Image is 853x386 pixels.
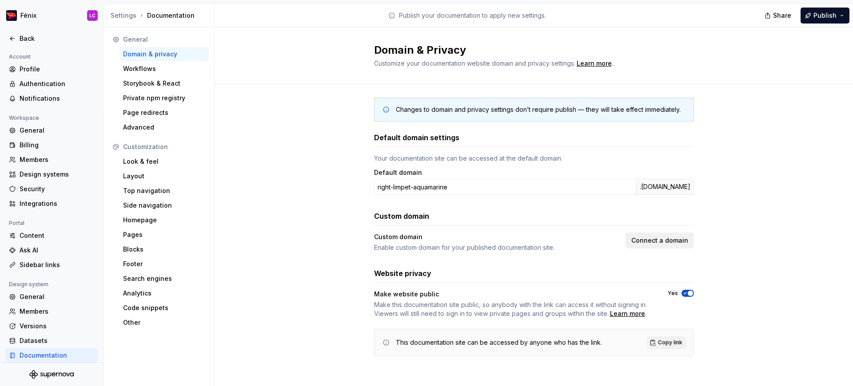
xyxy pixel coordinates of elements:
div: Profile [20,65,94,74]
div: General [20,126,94,135]
a: Analytics [120,286,209,300]
div: Layout [123,172,205,181]
div: Look & feel [123,157,205,166]
div: Integrations [20,199,94,208]
a: Ask AI [5,243,98,257]
div: Storybook & React [123,79,205,88]
a: Blocks [120,242,209,256]
a: Look & feel [120,154,209,169]
div: Documentation [111,11,211,20]
a: Top navigation [120,184,209,198]
a: Code snippets [120,301,209,315]
div: Account [5,51,34,62]
button: Settings [111,11,136,20]
a: Side navigation [120,198,209,213]
label: Yes [668,290,678,297]
div: Blocks [123,245,205,254]
a: Design systems [5,167,98,181]
div: Analytics [123,289,205,298]
div: Make website public [374,290,652,299]
span: . [575,60,613,67]
label: Default domain [374,168,422,177]
div: Changes to domain and privacy settings don’t require publish — they will take effect immediately. [396,105,681,114]
div: Your documentation site can be accessed at the default domain. [374,154,694,163]
a: Integrations [5,197,98,211]
div: Billing [20,141,94,150]
div: Customization [123,142,205,151]
div: Private npm registry [123,94,205,102]
button: Publish [801,8,849,24]
span: Publish [813,11,837,20]
div: Page redirects [123,108,205,117]
div: Advanced [123,123,205,132]
div: Homepage [123,216,205,225]
div: Datasets [20,336,94,345]
span: Make this documentation site public, so anybody with the link can access it without signing in. V... [374,301,647,317]
button: Share [760,8,797,24]
div: Other [123,318,205,327]
span: Customize your documentation website domain and privacy settings. [374,59,575,67]
div: Content [20,231,94,240]
a: Search engines [120,272,209,286]
div: This documentation site can be accessed by anyone who has the link. [396,338,602,347]
div: Design systems [20,170,94,179]
div: Design system [5,279,52,290]
a: Pages [120,228,209,242]
a: Learn more [610,309,645,318]
h3: Custom domain [374,211,429,221]
button: FénixLC [2,6,101,25]
a: Page redirects [120,106,209,120]
a: Layout [120,169,209,183]
div: Security [20,185,94,193]
a: Documentation [5,348,98,362]
a: Homepage [120,213,209,227]
a: Storybook & React [120,76,209,91]
a: Authentication [5,77,98,91]
div: Fénix [20,11,36,20]
a: General [5,290,98,304]
div: General [123,35,205,44]
svg: Supernova Logo [29,370,74,379]
a: Other [120,315,209,330]
img: c22002f0-c20a-4db5-8808-0be8483c155a.png [6,10,17,21]
div: Domain & privacy [123,50,205,59]
a: General [5,123,98,138]
a: Profile [5,62,98,76]
div: Authentication [20,79,94,88]
p: Publish your documentation to apply new settings. [399,11,546,20]
div: Notifications [20,94,94,103]
div: Code snippets [123,303,205,312]
a: Notifications [5,91,98,106]
button: Connect a domain [626,232,694,248]
span: Share [773,11,791,20]
div: Members [20,155,94,164]
button: Copy link [647,336,686,349]
h3: Default domain settings [374,132,459,143]
div: Ask AI [20,246,94,255]
div: Pages [123,230,205,239]
a: Members [5,153,98,167]
div: .[DOMAIN_NAME] [636,179,694,195]
div: Portal [5,218,28,228]
a: Members [5,304,98,319]
span: Connect a domain [631,236,688,245]
div: Search engines [123,274,205,283]
a: Versions [5,319,98,333]
div: LC [89,12,96,19]
h3: Website privacy [374,268,431,279]
h2: Domain & Privacy [374,43,683,57]
div: Workflows [123,64,205,73]
div: General [20,292,94,301]
div: Back [20,34,94,43]
a: Learn more [577,59,612,68]
div: Workspace [5,113,43,123]
span: . [374,300,652,318]
div: Top navigation [123,186,205,195]
a: Domain & privacy [120,47,209,61]
div: Footer [123,260,205,268]
div: Enable custom domain for your published documentation site. [374,243,620,252]
div: Documentation [20,351,94,360]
